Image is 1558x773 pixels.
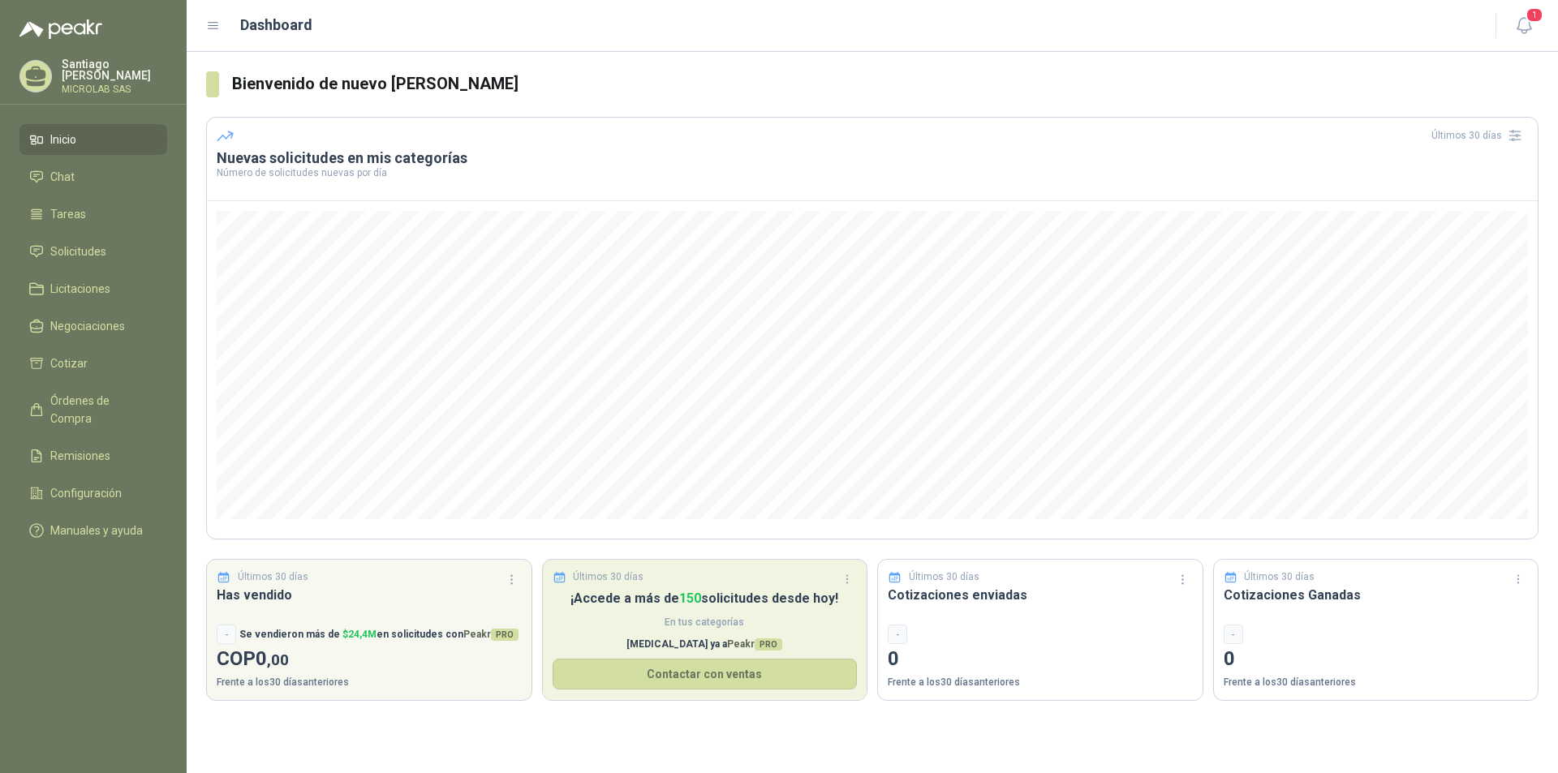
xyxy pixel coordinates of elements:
h1: Dashboard [240,14,312,37]
a: Inicio [19,124,167,155]
p: Se vendieron más de en solicitudes con [239,627,519,642]
span: 150 [679,590,701,606]
button: Contactar con ventas [553,659,858,689]
p: Frente a los 30 días anteriores [217,675,522,690]
h3: Nuevas solicitudes en mis categorías [217,148,1528,168]
span: 1 [1526,7,1543,23]
p: 0 [888,644,1193,675]
div: - [217,625,236,644]
span: Negociaciones [50,317,125,335]
a: Remisiones [19,440,167,471]
p: [MEDICAL_DATA] ya a [553,637,858,652]
a: Configuración [19,478,167,509]
img: Logo peakr [19,19,102,39]
button: 1 [1509,11,1539,41]
span: Licitaciones [50,280,110,298]
p: Frente a los 30 días anteriores [1224,675,1529,690]
a: Cotizar [19,348,167,379]
p: Últimos 30 días [238,569,308,585]
span: Cotizar [50,354,88,372]
span: Solicitudes [50,243,106,260]
a: Chat [19,161,167,192]
p: Santiago [PERSON_NAME] [62,58,167,81]
span: 0 [256,647,289,670]
p: COP [217,644,522,675]
span: PRO [755,638,782,651]
a: Tareas [19,199,167,230]
p: MICROLAB SAS [62,84,167,94]
a: Solicitudes [19,236,167,267]
span: Peakr [463,629,519,640]
span: Remisiones [50,447,110,465]
h3: Cotizaciones enviadas [888,585,1193,605]
p: Frente a los 30 días anteriores [888,675,1193,690]
p: 0 [1224,644,1529,675]
div: - [888,625,907,644]
a: Manuales y ayuda [19,515,167,546]
a: Licitaciones [19,273,167,304]
span: Chat [50,168,75,186]
p: Número de solicitudes nuevas por día [217,168,1528,178]
span: ,00 [267,651,289,669]
a: Negociaciones [19,311,167,341]
h3: Bienvenido de nuevo [PERSON_NAME] [232,71,1539,97]
p: Últimos 30 días [573,569,643,585]
span: Manuales y ayuda [50,522,143,539]
span: Órdenes de Compra [50,392,152,427]
span: $ 24,4M [342,629,377,640]
p: Últimos 30 días [909,569,979,585]
span: Tareas [50,205,86,223]
div: Últimos 30 días [1431,122,1528,148]
a: Órdenes de Compra [19,385,167,434]
span: Peakr [727,638,782,650]
span: PRO [491,629,519,641]
p: ¡Accede a más de solicitudes desde hoy! [553,588,858,608]
span: En tus categorías [553,615,858,630]
span: Inicio [50,131,76,148]
h3: Has vendido [217,585,522,605]
div: - [1224,625,1243,644]
p: Últimos 30 días [1244,569,1315,585]
h3: Solicitudes Recibidas [553,585,858,605]
h3: Cotizaciones Ganadas [1224,585,1529,605]
span: Configuración [50,484,122,502]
